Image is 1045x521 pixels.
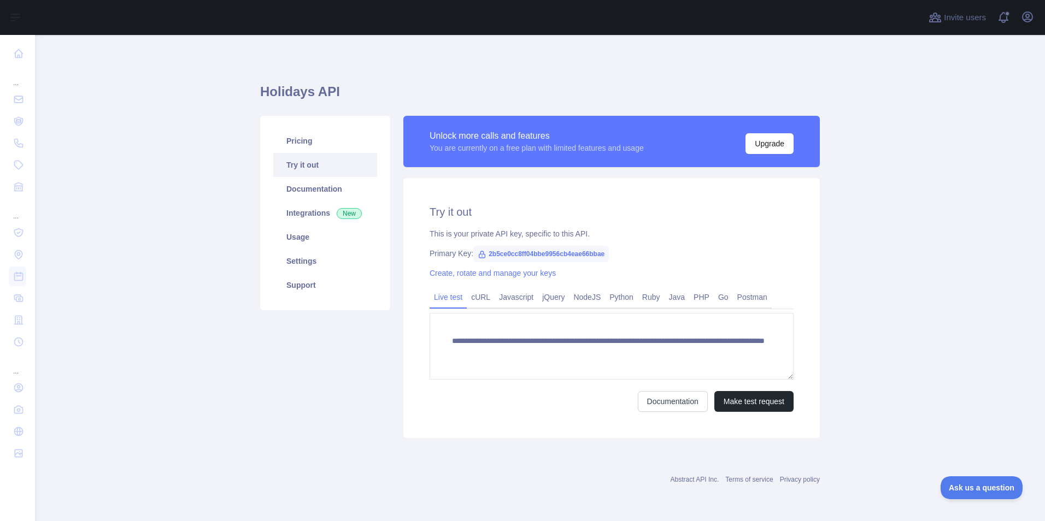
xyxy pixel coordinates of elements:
a: Go [714,288,733,306]
h1: Holidays API [260,83,820,109]
div: Unlock more calls and features [430,129,644,143]
a: Python [605,288,638,306]
a: Create, rotate and manage your keys [430,269,556,277]
button: Make test request [714,391,794,412]
a: Javascript [495,288,538,306]
a: PHP [689,288,714,306]
div: Primary Key: [430,248,794,259]
div: You are currently on a free plan with limited features and usage [430,143,644,153]
a: Usage [273,225,377,249]
span: 2b5ce0cc8ff04bbe9956cb4eae66bbae [473,246,609,262]
div: ... [9,66,26,87]
a: Terms of service [725,476,773,483]
a: Ruby [638,288,665,306]
a: Pricing [273,129,377,153]
a: Settings [273,249,377,273]
a: Integrations New [273,201,377,225]
a: cURL [467,288,495,306]
a: Documentation [638,391,708,412]
a: Java [665,288,690,306]
a: Abstract API Inc. [671,476,719,483]
a: Privacy policy [780,476,820,483]
div: ... [9,199,26,221]
div: This is your private API key, specific to this API. [430,228,794,239]
a: Postman [733,288,772,306]
span: Invite users [944,11,986,24]
div: ... [9,354,26,376]
a: Live test [430,288,467,306]
button: Invite users [926,9,988,26]
button: Upgrade [745,133,794,154]
a: Try it out [273,153,377,177]
span: New [337,208,362,219]
a: Documentation [273,177,377,201]
a: NodeJS [569,288,605,306]
iframe: Toggle Customer Support [941,476,1023,499]
a: jQuery [538,288,569,306]
h2: Try it out [430,204,794,220]
a: Support [273,273,377,297]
